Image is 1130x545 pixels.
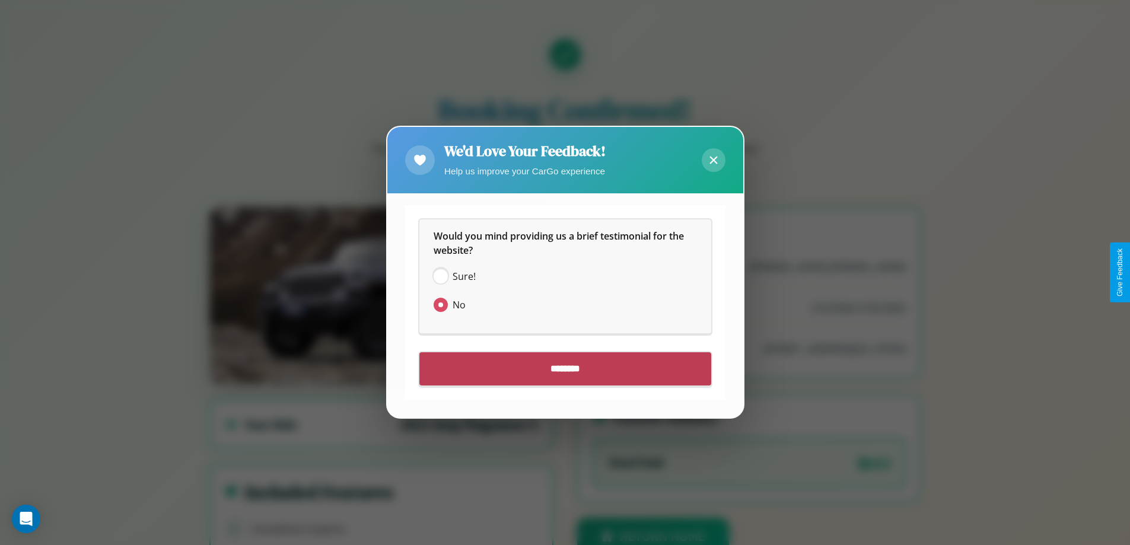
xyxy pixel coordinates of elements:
div: Open Intercom Messenger [12,505,40,533]
span: No [453,298,466,313]
span: Sure! [453,270,476,284]
span: Would you mind providing us a brief testimonial for the website? [434,230,686,257]
h2: We'd Love Your Feedback! [444,141,606,161]
p: Help us improve your CarGo experience [444,163,606,179]
div: Give Feedback [1116,248,1124,297]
